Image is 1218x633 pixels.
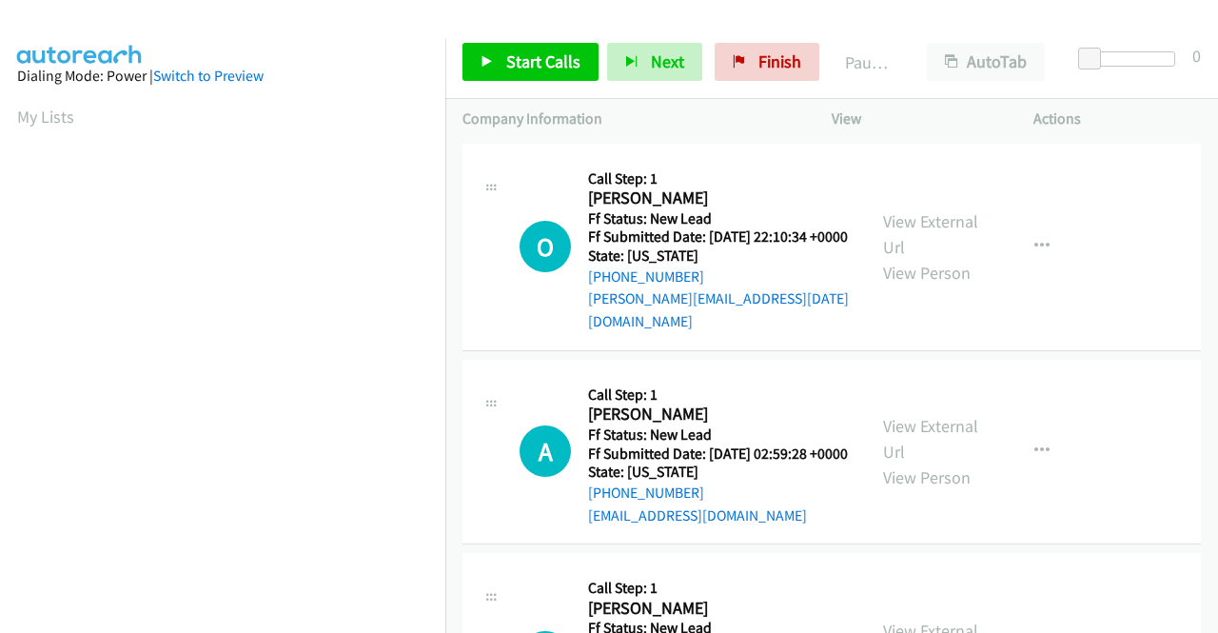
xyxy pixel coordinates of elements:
[462,108,797,130] p: Company Information
[17,65,428,88] div: Dialing Mode: Power |
[506,50,580,72] span: Start Calls
[588,598,842,620] h2: [PERSON_NAME]
[588,484,704,502] a: [PHONE_NUMBER]
[588,227,849,247] h5: Ff Submitted Date: [DATE] 22:10:34 +0000
[588,188,842,209] h2: [PERSON_NAME]
[832,108,999,130] p: View
[845,49,893,75] p: Paused
[588,445,848,464] h5: Ff Submitted Date: [DATE] 02:59:28 +0000
[1192,43,1201,69] div: 0
[588,463,848,482] h5: State: [US_STATE]
[588,209,849,228] h5: Ff Status: New Lead
[715,43,819,81] a: Finish
[588,169,849,188] h5: Call Step: 1
[1033,108,1201,130] p: Actions
[758,50,801,72] span: Finish
[588,579,849,598] h5: Call Step: 1
[651,50,684,72] span: Next
[927,43,1045,81] button: AutoTab
[883,466,971,488] a: View Person
[462,43,599,81] a: Start Calls
[588,267,704,286] a: [PHONE_NUMBER]
[883,415,978,463] a: View External Url
[883,262,971,284] a: View Person
[1088,51,1175,67] div: Delay between calls (in seconds)
[520,425,571,477] div: The call is yet to be attempted
[17,106,74,128] a: My Lists
[588,425,848,445] h5: Ff Status: New Lead
[520,221,571,272] div: The call is yet to be attempted
[588,506,807,524] a: [EMAIL_ADDRESS][DOMAIN_NAME]
[520,425,571,477] h1: A
[607,43,702,81] button: Next
[588,386,848,405] h5: Call Step: 1
[153,67,264,85] a: Switch to Preview
[588,404,842,425] h2: [PERSON_NAME]
[588,247,849,266] h5: State: [US_STATE]
[520,221,571,272] h1: O
[883,210,978,258] a: View External Url
[588,289,849,330] a: [PERSON_NAME][EMAIL_ADDRESS][DATE][DOMAIN_NAME]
